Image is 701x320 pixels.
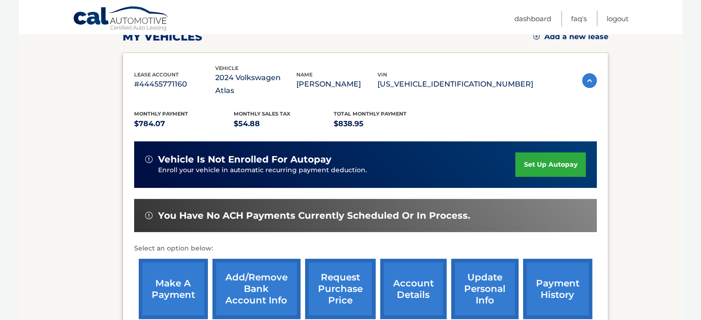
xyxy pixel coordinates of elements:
a: Cal Automotive [73,6,170,33]
span: name [296,71,312,78]
span: Monthly Payment [134,111,188,117]
a: request purchase price [305,259,376,319]
a: Logout [607,11,629,26]
a: update personal info [451,259,518,319]
span: You have no ACH payments currently scheduled or in process. [158,210,470,221]
a: make a payment [139,259,208,319]
a: Add a new lease [533,32,608,41]
span: Total Monthly Payment [334,111,406,117]
span: lease account [134,71,179,78]
img: add.svg [533,33,540,40]
img: accordion-active.svg [582,73,597,88]
p: 2024 Volkswagen Atlas [215,71,296,97]
p: $784.07 [134,117,234,130]
p: Enroll your vehicle in automatic recurring payment deduction. [158,165,516,175]
a: FAQ's [571,11,587,26]
a: Add/Remove bank account info [212,259,300,319]
span: vehicle is not enrolled for autopay [158,154,331,165]
p: [US_VEHICLE_IDENTIFICATION_NUMBER] [377,78,533,91]
p: Select an option below: [134,243,597,254]
a: Dashboard [514,11,551,26]
img: alert-white.svg [145,156,153,163]
p: $838.95 [334,117,434,130]
p: #44455771160 [134,78,215,91]
h2: my vehicles [123,30,202,44]
p: $54.88 [234,117,334,130]
span: vin [377,71,387,78]
img: alert-white.svg [145,212,153,219]
a: payment history [523,259,592,319]
span: Monthly sales Tax [234,111,290,117]
a: account details [380,259,447,319]
span: vehicle [215,65,238,71]
p: [PERSON_NAME] [296,78,377,91]
a: set up autopay [515,152,585,177]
